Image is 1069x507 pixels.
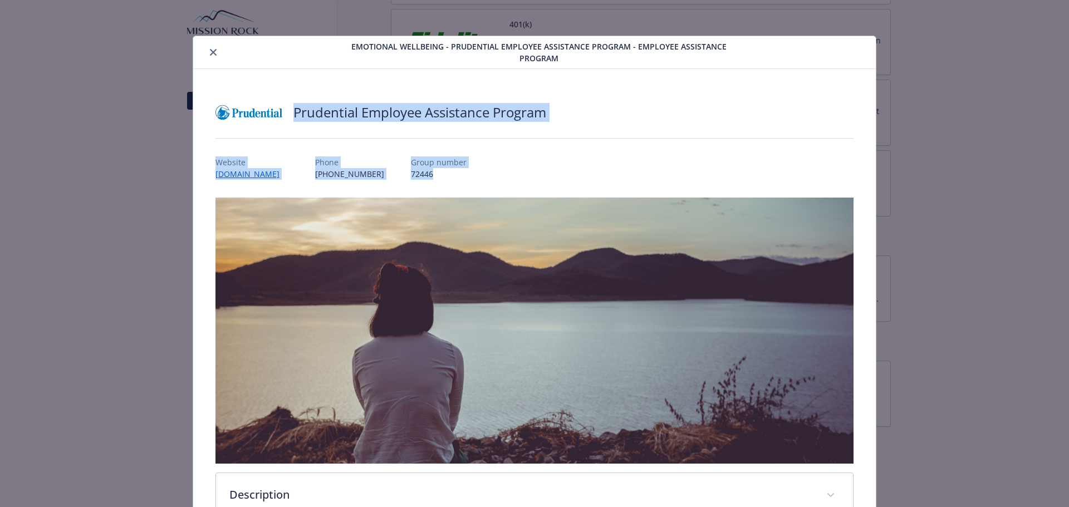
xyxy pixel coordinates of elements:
p: [PHONE_NUMBER] [315,168,384,180]
p: Group number [411,156,467,168]
p: Description [229,486,813,503]
button: close [207,46,220,59]
h2: Prudential Employee Assistance Program [293,103,546,122]
a: [DOMAIN_NAME] [215,169,288,179]
p: Website [215,156,288,168]
img: banner [215,198,854,464]
img: Prudential Insurance Co of America [215,96,282,129]
span: Emotional Wellbeing - Prudential Employee Assistance Program - Employee Assistance Program [337,41,741,64]
p: 72446 [411,168,467,180]
p: Phone [315,156,384,168]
